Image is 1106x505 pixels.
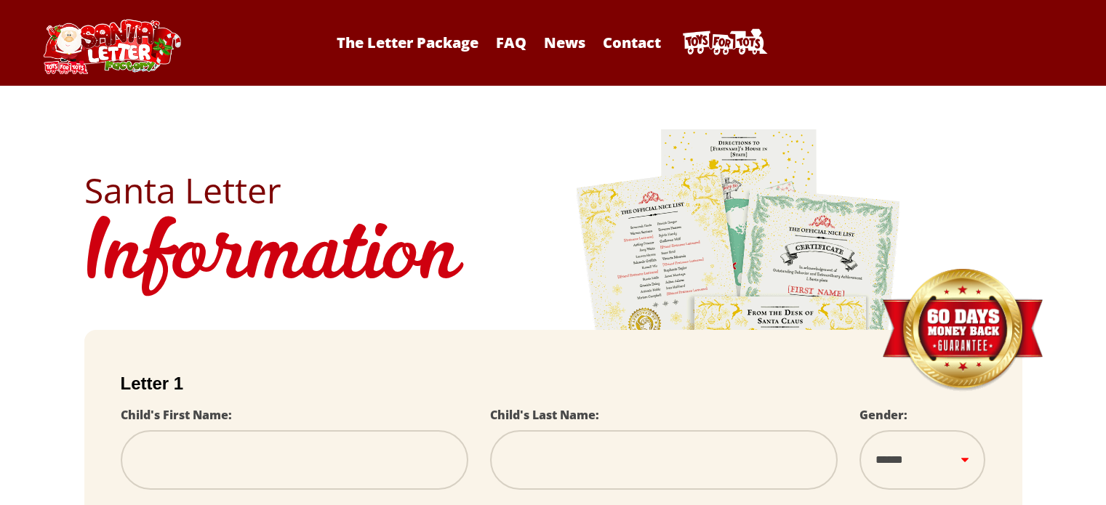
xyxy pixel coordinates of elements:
[489,33,534,52] a: FAQ
[537,33,593,52] a: News
[84,208,1022,308] h1: Information
[121,373,986,394] h2: Letter 1
[490,407,599,423] label: Child's Last Name:
[329,33,486,52] a: The Letter Package
[121,407,232,423] label: Child's First Name:
[596,33,668,52] a: Contact
[39,19,184,74] img: Santa Letter Logo
[859,407,907,423] label: Gender:
[84,173,1022,208] h2: Santa Letter
[881,268,1044,392] img: Money Back Guarantee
